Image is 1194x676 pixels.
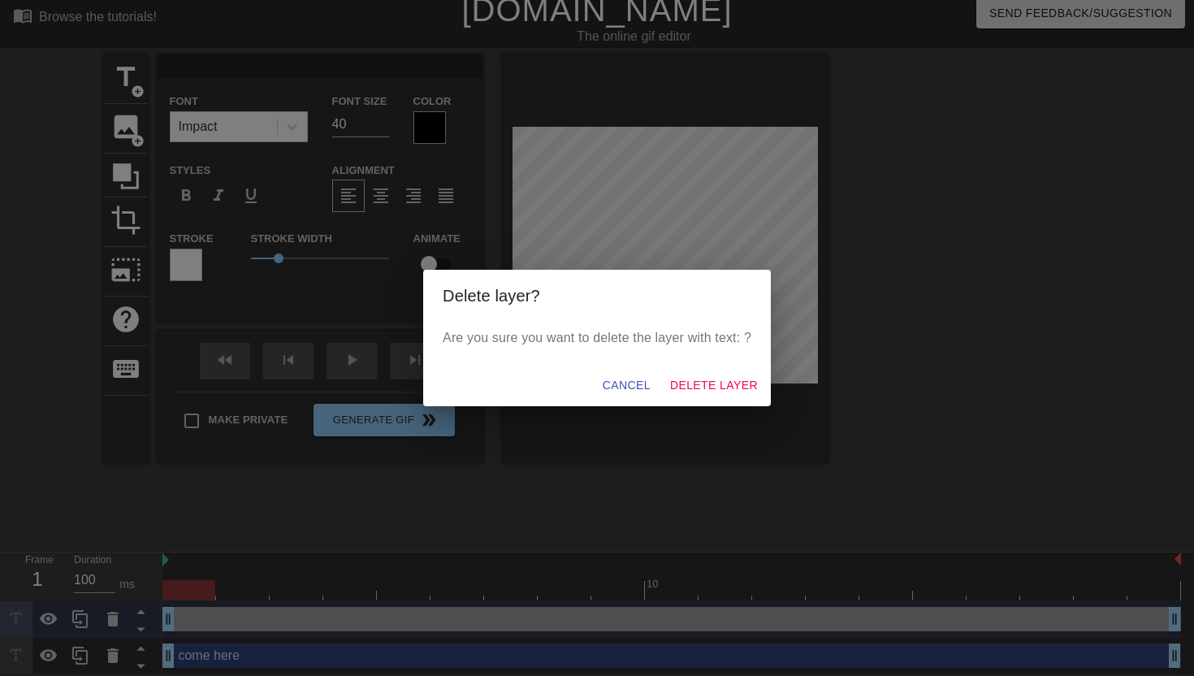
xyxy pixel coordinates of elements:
span: Delete Layer [670,375,758,396]
button: Cancel [596,370,657,401]
button: Delete Layer [664,370,764,401]
h2: Delete layer? [443,283,751,309]
span: Cancel [603,375,651,396]
p: Are you sure you want to delete the layer with text: ? [443,328,751,348]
